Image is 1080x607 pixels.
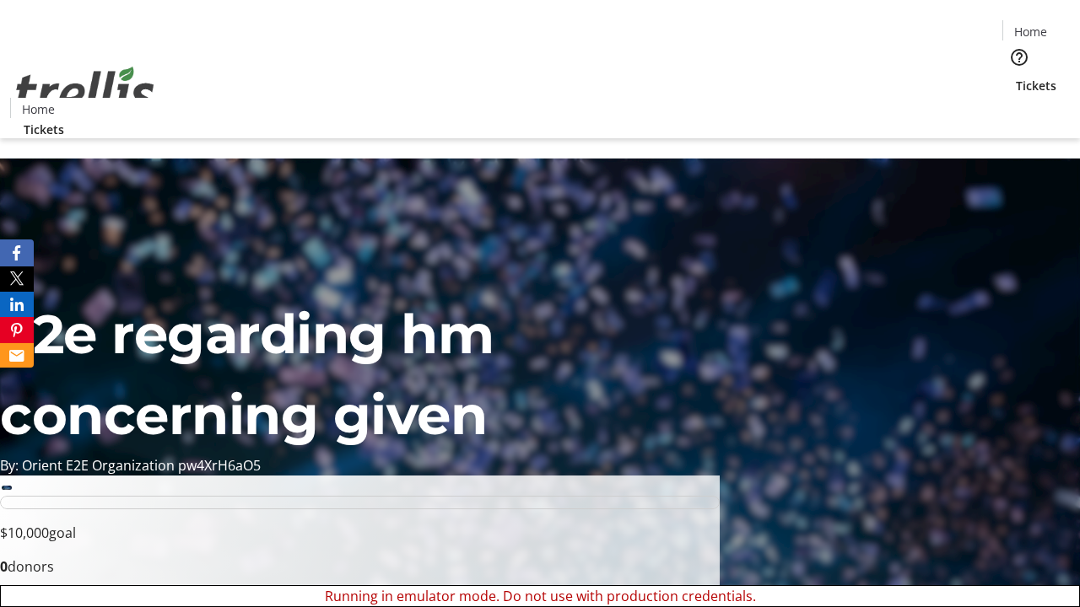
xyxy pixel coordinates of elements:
[1003,23,1057,40] a: Home
[10,121,78,138] a: Tickets
[1002,77,1070,94] a: Tickets
[24,121,64,138] span: Tickets
[22,100,55,118] span: Home
[1016,77,1056,94] span: Tickets
[1014,23,1047,40] span: Home
[1002,94,1036,128] button: Cart
[1002,40,1036,74] button: Help
[11,100,65,118] a: Home
[10,48,160,132] img: Orient E2E Organization pw4XrH6aO5's Logo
